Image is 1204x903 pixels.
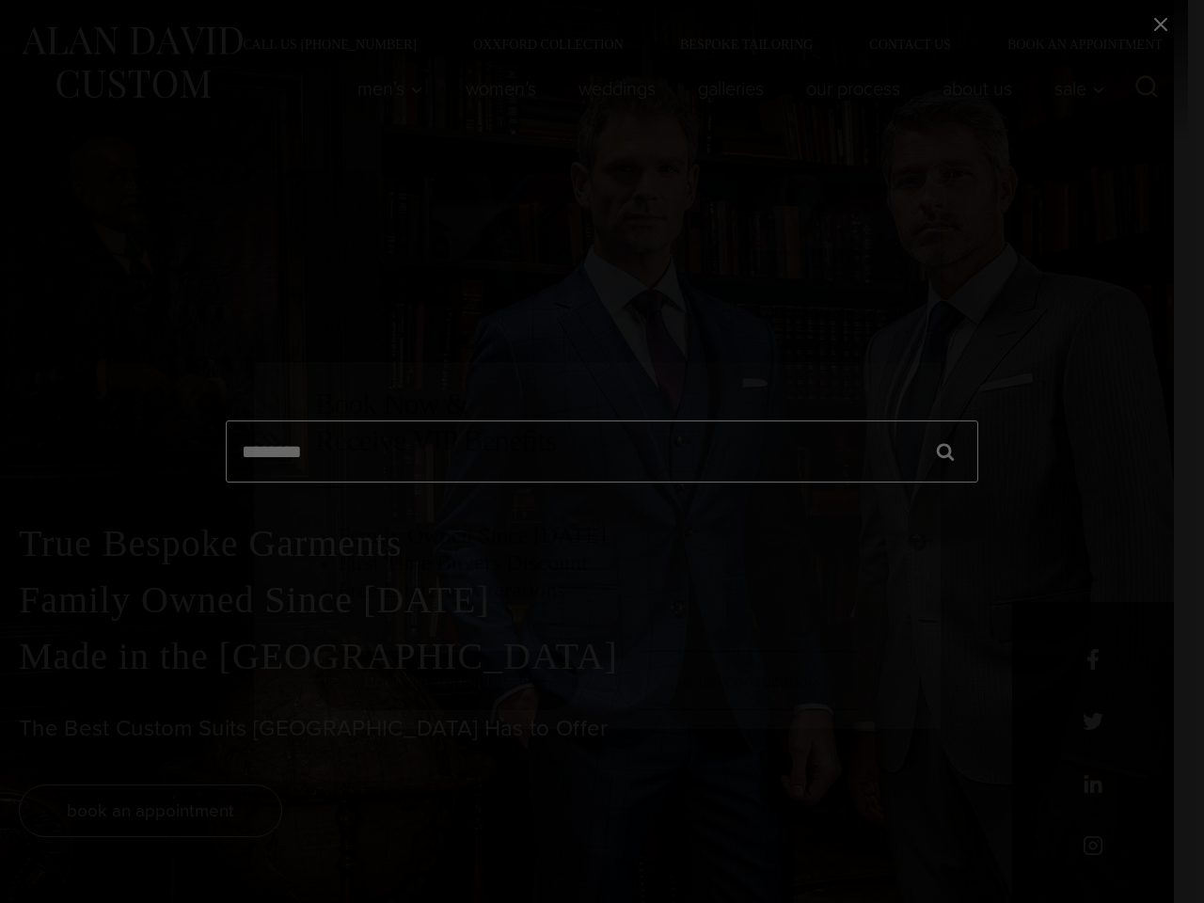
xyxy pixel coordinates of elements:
h3: First Time Buyers Discount [338,549,879,577]
a: book an appointment [315,651,578,710]
h3: Family Owned Since [DATE] [338,522,879,549]
button: Close [928,162,953,186]
h3: Free Lifetime Alterations [338,577,879,604]
h2: Book Now & Receive VIP Benefits [315,386,879,458]
a: visual consultation [616,651,879,710]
